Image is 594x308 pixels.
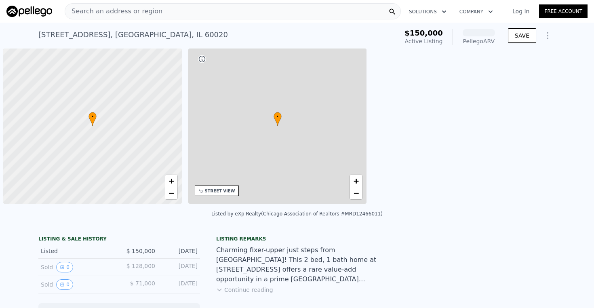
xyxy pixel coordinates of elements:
div: • [88,112,97,126]
a: Log In [503,7,539,15]
div: Listing remarks [216,236,378,242]
span: + [354,176,359,186]
div: Charming fixer-upper just steps from [GEOGRAPHIC_DATA]! This 2 bed, 1 bath home at [STREET_ADDRES... [216,245,378,284]
div: Listed by eXp Realty (Chicago Association of Realtors #MRD12466011) [211,211,383,217]
div: [DATE] [162,247,198,255]
button: View historical data [56,262,73,272]
a: Zoom out [350,187,362,199]
span: • [88,113,97,120]
div: [DATE] [162,279,198,290]
span: + [169,176,174,186]
a: Zoom in [165,175,177,187]
span: Search an address or region [65,6,162,16]
button: Solutions [402,4,453,19]
button: SAVE [508,28,536,43]
span: • [274,113,282,120]
div: STREET VIEW [205,188,235,194]
a: Free Account [539,4,588,18]
button: Company [453,4,499,19]
div: Pellego ARV [463,37,495,45]
span: $ 71,000 [130,280,155,287]
span: $ 150,000 [126,248,155,254]
span: − [354,188,359,198]
a: Zoom in [350,175,362,187]
span: Active Listing [405,38,443,44]
a: Zoom out [165,187,177,199]
div: [STREET_ADDRESS] , [GEOGRAPHIC_DATA] , IL 60020 [38,29,228,40]
span: $ 128,000 [126,263,155,269]
button: Show Options [539,27,556,44]
span: − [169,188,174,198]
img: Pellego [6,6,52,17]
div: Sold [41,262,113,272]
div: [DATE] [162,262,198,272]
div: Listed [41,247,113,255]
button: View historical data [56,279,73,290]
div: • [274,112,282,126]
button: Continue reading [216,286,273,294]
span: $150,000 [404,29,443,37]
div: LISTING & SALE HISTORY [38,236,200,244]
div: Sold [41,279,113,290]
